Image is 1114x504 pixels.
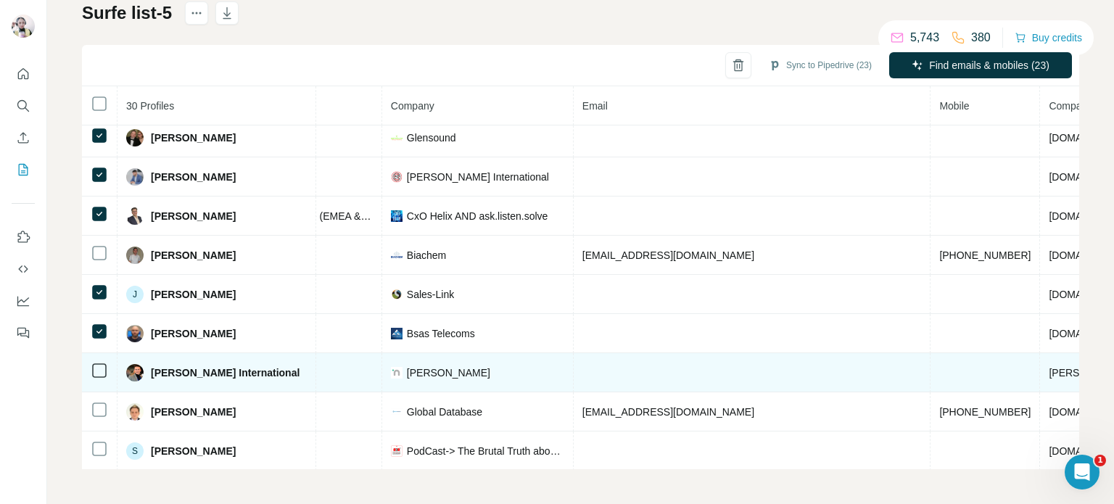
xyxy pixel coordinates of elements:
[407,405,482,419] span: Global Database
[391,367,403,379] img: company-logo
[151,131,236,145] span: [PERSON_NAME]
[971,29,991,46] p: 380
[126,100,174,112] span: 30 Profiles
[391,445,403,457] img: company-logo
[910,29,939,46] p: 5,743
[759,54,882,76] button: Sync to Pipedrive (23)
[407,287,454,302] span: Sales-Link
[12,288,35,314] button: Dashboard
[151,365,300,380] span: [PERSON_NAME] International
[199,210,473,222] span: Regional Sales Manager - (EMEA & [GEOGRAPHIC_DATA])
[12,61,35,87] button: Quick start
[391,328,403,339] img: company-logo
[582,406,754,418] span: [EMAIL_ADDRESS][DOMAIN_NAME]
[407,170,549,184] span: [PERSON_NAME] International
[12,320,35,346] button: Feedback
[407,444,564,458] span: PodCast-> The Brutal Truth about Sales AND Selling PodCast - on all your favorite PodCast Players
[407,365,490,380] span: [PERSON_NAME]
[939,406,1031,418] span: [PHONE_NUMBER]
[12,93,35,119] button: Search
[407,131,456,145] span: Glensound
[889,52,1072,78] button: Find emails & mobiles (23)
[391,210,403,222] img: company-logo
[391,171,403,183] img: company-logo
[126,247,144,264] img: Avatar
[582,249,754,261] span: [EMAIL_ADDRESS][DOMAIN_NAME]
[126,129,144,146] img: Avatar
[151,170,236,184] span: [PERSON_NAME]
[407,248,446,263] span: Biachem
[82,1,172,25] h1: Surfe list-5
[126,442,144,460] div: S
[151,444,236,458] span: [PERSON_NAME]
[151,209,236,223] span: [PERSON_NAME]
[929,58,1049,73] span: Find emails & mobiles (23)
[126,286,144,303] div: J
[391,132,403,144] img: company-logo
[391,100,434,112] span: Company
[1015,28,1082,48] button: Buy credits
[151,248,236,263] span: [PERSON_NAME]
[151,287,236,302] span: [PERSON_NAME]
[407,209,548,223] span: CxO Helix AND ask.listen.solve
[126,168,144,186] img: Avatar
[185,1,208,25] button: actions
[582,100,608,112] span: Email
[12,15,35,38] img: Avatar
[126,325,144,342] img: Avatar
[407,326,475,341] span: Bsas Telecoms
[126,207,144,225] img: Avatar
[391,289,403,300] img: company-logo
[939,249,1031,261] span: [PHONE_NUMBER]
[151,326,236,341] span: [PERSON_NAME]
[391,408,403,414] img: company-logo
[1065,455,1099,489] iframe: Intercom live chat
[12,256,35,282] button: Use Surfe API
[12,125,35,151] button: Enrich CSV
[12,157,35,183] button: My lists
[939,100,969,112] span: Mobile
[12,224,35,250] button: Use Surfe on LinkedIn
[126,364,144,381] img: Avatar
[126,403,144,421] img: Avatar
[151,405,236,419] span: [PERSON_NAME]
[1094,455,1106,466] span: 1
[391,249,403,261] img: company-logo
